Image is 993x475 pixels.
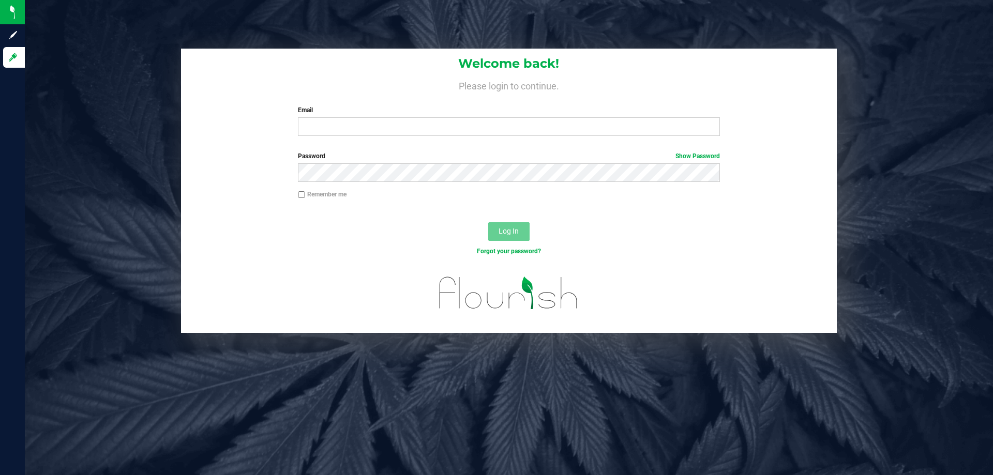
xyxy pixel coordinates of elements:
[8,30,18,40] inline-svg: Sign up
[181,57,837,70] h1: Welcome back!
[181,79,837,91] h4: Please login to continue.
[427,267,591,319] img: flourish_logo.svg
[298,191,305,198] input: Remember me
[8,52,18,63] inline-svg: Log in
[499,227,519,235] span: Log In
[675,152,720,160] a: Show Password
[477,248,541,255] a: Forgot your password?
[298,190,347,199] label: Remember me
[488,222,530,241] button: Log In
[298,105,719,115] label: Email
[298,152,325,160] span: Password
